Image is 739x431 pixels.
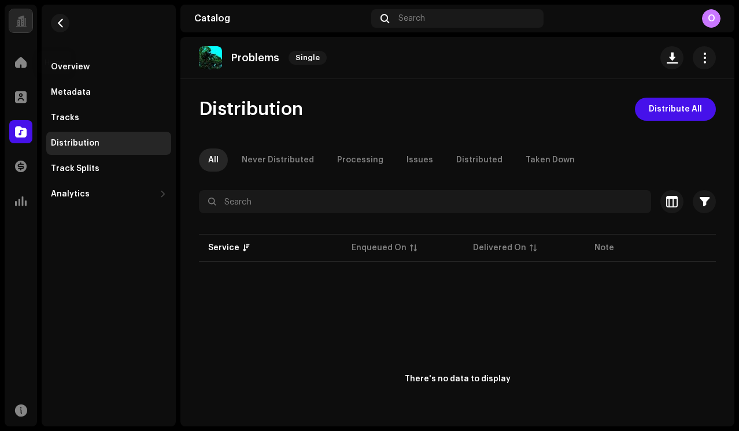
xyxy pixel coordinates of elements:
p: Problems [231,52,279,64]
span: Single [289,51,327,65]
div: Distribution [51,139,99,148]
button: Distribute All [635,98,716,121]
div: There's no data to display [405,373,511,385]
div: Metadata [51,88,91,97]
div: Taken Down [526,148,575,172]
div: Track Splits [51,164,99,173]
span: Distribute All [649,98,702,121]
span: Search [398,14,425,23]
div: Catalog [194,14,367,23]
re-m-nav-item: Tracks [46,106,171,129]
div: Processing [337,148,383,172]
re-m-nav-item: Track Splits [46,157,171,180]
div: Distributed [456,148,502,172]
div: Overview [51,62,90,72]
div: O [702,9,720,28]
re-m-nav-dropdown: Analytics [46,183,171,206]
re-m-nav-item: Metadata [46,81,171,104]
img: def69886-5c4b-4dfd-9a98-0a9b15d82608 [199,46,222,69]
div: Issues [407,148,433,172]
div: All [208,148,219,172]
re-m-nav-item: Distribution [46,132,171,155]
div: Analytics [51,190,90,199]
input: Search [199,190,651,213]
div: Never Distributed [242,148,314,172]
span: Distribution [199,98,303,121]
div: Tracks [51,113,79,122]
re-m-nav-item: Overview [46,55,171,79]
